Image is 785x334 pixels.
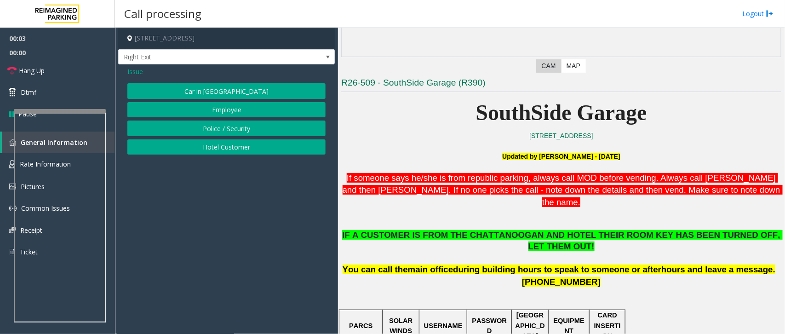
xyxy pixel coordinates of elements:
[347,173,656,183] span: If someone says he/she is from republic parking, always call MOD before vending
[2,132,115,153] a: General Information
[9,160,15,168] img: 'icon'
[561,59,586,73] label: Map
[127,139,326,155] button: Hotel Customer
[342,230,783,251] span: IF A CUSTOMER IS FROM THE CHATTANOOGAN AND HOTEL THEIR ROOM KEY HAS BEEN TURNED OFF, LET THEM OUT!
[349,322,372,329] span: PARCS
[19,66,45,75] span: Hang Up
[341,77,781,92] h3: R26-509 - SouthSide Garage (R390)
[476,100,647,125] span: SouthSide Garage
[502,153,620,160] font: Updated by [PERSON_NAME] - [DATE]
[127,83,326,99] button: Car in [GEOGRAPHIC_DATA]
[453,265,775,274] span: during building hours to speak to someone or afterhours and leave a message.
[119,50,291,64] span: Right Exit
[9,139,16,146] img: 'icon'
[120,2,206,25] h3: Call processing
[21,87,36,97] span: Dtmf
[9,184,16,190] img: 'icon'
[742,9,774,18] a: Logout
[9,227,16,233] img: 'icon'
[118,28,335,49] h4: [STREET_ADDRESS]
[408,265,453,274] span: main office
[522,277,601,287] span: [PHONE_NUMBER]
[766,9,774,18] img: logout
[343,173,783,207] span: . Always call [PERSON_NAME] and then [PERSON_NAME]. If no one picks the call - note down the deta...
[9,205,17,212] img: 'icon'
[9,248,15,256] img: 'icon'
[536,59,562,73] label: CAM
[127,67,143,76] span: Issue
[127,102,326,118] button: Employee
[343,265,408,274] span: You can call the
[424,322,463,329] span: USERNAME
[529,132,593,139] a: [STREET_ADDRESS]
[127,121,326,136] button: Police / Security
